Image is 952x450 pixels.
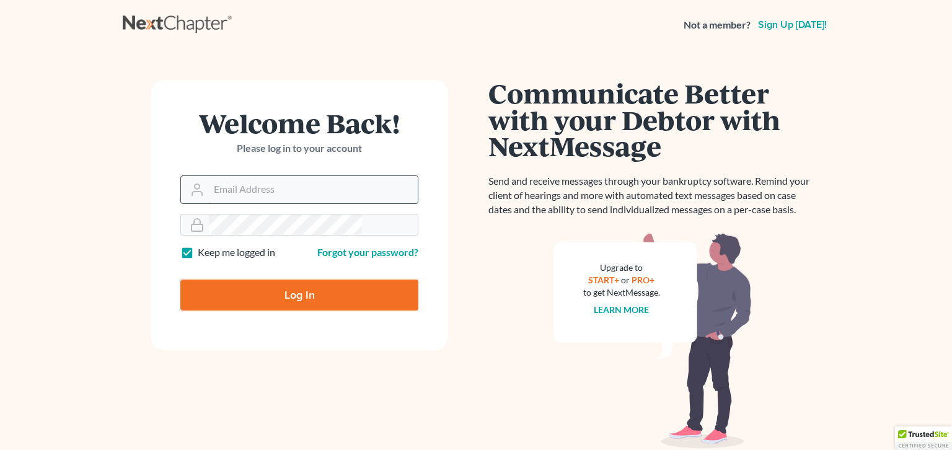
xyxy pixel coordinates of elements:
label: Keep me logged in [198,245,275,260]
div: to get NextMessage. [583,286,660,299]
a: Forgot your password? [317,246,418,258]
input: Email Address [209,176,418,203]
h1: Welcome Back! [180,110,418,136]
strong: Not a member? [684,18,751,32]
a: PRO+ [632,275,655,285]
span: or [622,275,630,285]
div: Upgrade to [583,262,660,274]
div: TrustedSite Certified [895,426,952,450]
p: Send and receive messages through your bankruptcy software. Remind your client of hearings and mo... [488,174,817,217]
p: Please log in to your account [180,141,418,156]
input: Log In [180,280,418,311]
a: Learn more [594,304,650,315]
img: nextmessage_bg-59042aed3d76b12b5cd301f8e5b87938c9018125f34e5fa2b7a6b67550977c72.svg [553,232,752,449]
a: START+ [589,275,620,285]
a: Sign up [DATE]! [756,20,829,30]
h1: Communicate Better with your Debtor with NextMessage [488,80,817,159]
